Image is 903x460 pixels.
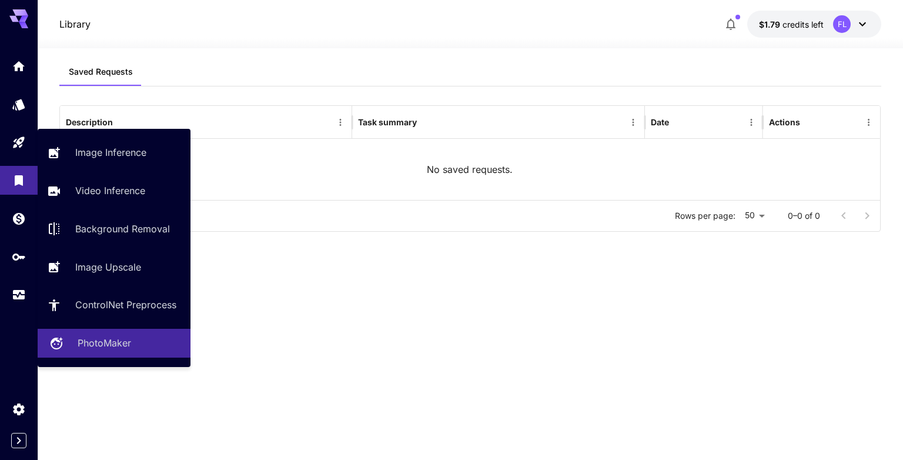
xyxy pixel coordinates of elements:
[66,117,113,127] div: Description
[427,162,513,176] p: No saved requests.
[38,176,190,205] a: Video Inference
[12,249,26,264] div: API Keys
[759,19,782,29] span: $1.79
[75,184,145,198] p: Video Inference
[69,66,133,77] span: Saved Requests
[12,402,26,416] div: Settings
[833,15,851,33] div: FL
[625,114,641,131] button: Menu
[75,260,141,274] p: Image Upscale
[747,11,881,38] button: $1.7904
[675,210,735,222] p: Rows per page:
[651,117,669,127] div: Date
[114,114,131,131] button: Sort
[75,145,146,159] p: Image Inference
[38,291,190,319] a: ControlNet Preprocess
[12,211,26,226] div: Wallet
[75,298,176,312] p: ControlNet Preprocess
[740,207,769,224] div: 50
[12,169,26,184] div: Library
[332,114,349,131] button: Menu
[12,284,26,299] div: Usage
[38,329,190,358] a: PhotoMaker
[743,114,760,131] button: Menu
[38,138,190,167] a: Image Inference
[59,17,91,31] nav: breadcrumb
[12,59,26,74] div: Home
[12,135,26,150] div: Playground
[38,252,190,281] a: Image Upscale
[759,18,824,31] div: $1.7904
[788,210,820,222] p: 0–0 of 0
[12,97,26,112] div: Models
[59,17,91,31] p: Library
[11,433,26,448] button: Expand sidebar
[782,19,824,29] span: credits left
[38,215,190,244] a: Background Removal
[75,222,170,236] p: Background Removal
[861,114,877,131] button: Menu
[670,114,687,131] button: Sort
[358,117,417,127] div: Task summary
[769,117,800,127] div: Actions
[418,114,434,131] button: Sort
[78,336,131,350] p: PhotoMaker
